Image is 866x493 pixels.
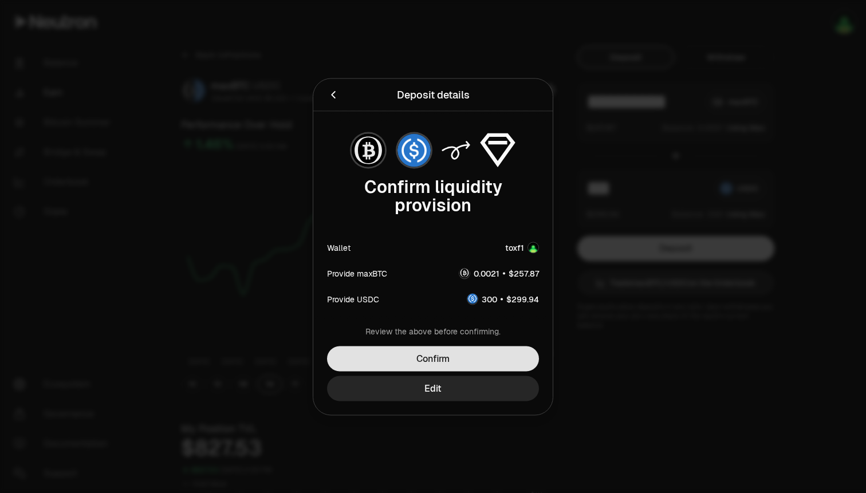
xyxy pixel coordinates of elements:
button: toxf1Account Image [505,242,539,253]
img: USDC Logo [467,294,478,304]
img: maxBTC Logo [459,268,470,278]
div: toxf1 [505,242,524,253]
img: USDC Logo [397,133,431,167]
div: Deposit details [397,86,470,102]
div: Provide maxBTC [327,267,387,279]
img: maxBTC Logo [352,133,385,167]
button: Confirm [327,346,539,371]
button: Back [327,86,340,102]
button: Edit [327,376,539,401]
div: Review the above before confirming. [327,325,539,337]
div: Confirm liquidity provision [327,178,539,214]
div: Provide USDC [327,293,379,305]
div: Wallet [327,242,351,253]
img: Account Image [528,242,538,253]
